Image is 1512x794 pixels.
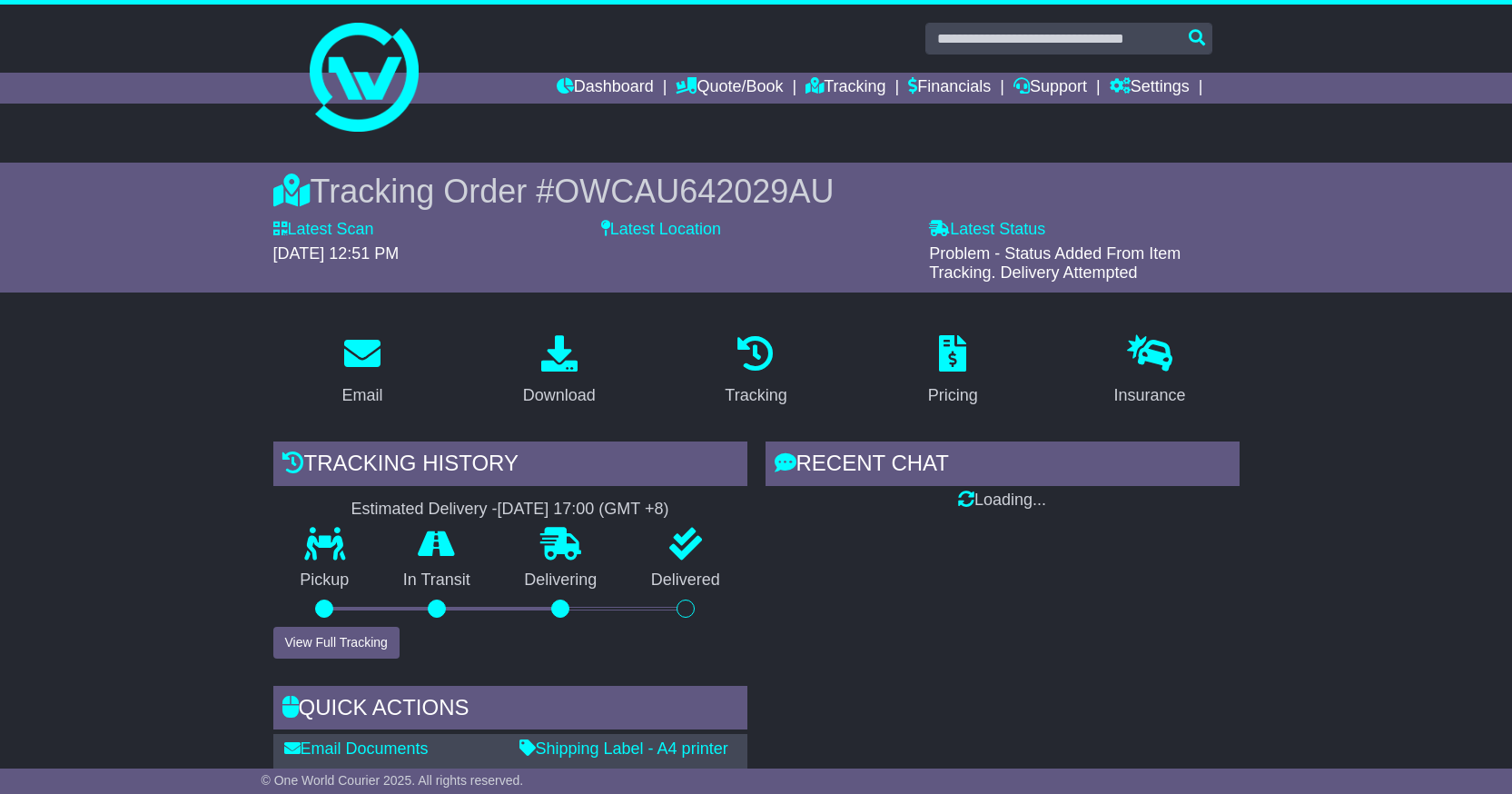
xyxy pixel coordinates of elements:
span: OWCAU642029AU [554,173,834,210]
p: Delivered [624,571,747,591]
div: Loading... [766,491,1240,511]
div: Quick Actions [273,686,747,735]
div: Estimated Delivery - [273,500,747,520]
label: Latest Scan [273,220,374,240]
a: Insurance [1102,329,1198,414]
p: In Transit [376,571,498,591]
div: Tracking [725,383,786,408]
a: Download [511,329,608,414]
a: Support [1013,73,1087,104]
a: Email [330,329,394,414]
a: Financials [908,73,991,104]
p: Pickup [273,571,377,591]
span: [DATE] 12:51 PM [273,244,400,263]
label: Latest Status [929,220,1045,240]
span: Problem - Status Added From Item Tracking. Delivery Attempted [929,244,1181,283]
button: View Full Tracking [273,627,400,659]
a: Pricing [916,329,990,414]
a: Tracking [805,73,885,104]
a: Quote/Book [676,73,783,104]
div: [DATE] 17:00 (GMT +8) [498,500,669,520]
div: Tracking Order # [273,172,1240,211]
div: Insurance [1114,383,1186,408]
span: © One World Courier 2025. All rights reserved. [262,773,524,788]
div: RECENT CHAT [766,442,1240,491]
div: Email [341,383,382,408]
label: Latest Location [601,220,721,240]
div: Tracking history [273,442,747,491]
a: Settings [1110,73,1190,104]
a: Shipping Label - A4 printer [519,739,728,758]
a: Dashboard [557,73,654,104]
a: Email Documents [284,739,429,758]
div: Pricing [928,383,978,408]
a: Tracking [713,329,798,414]
p: Delivering [498,571,625,591]
div: Download [523,383,596,408]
